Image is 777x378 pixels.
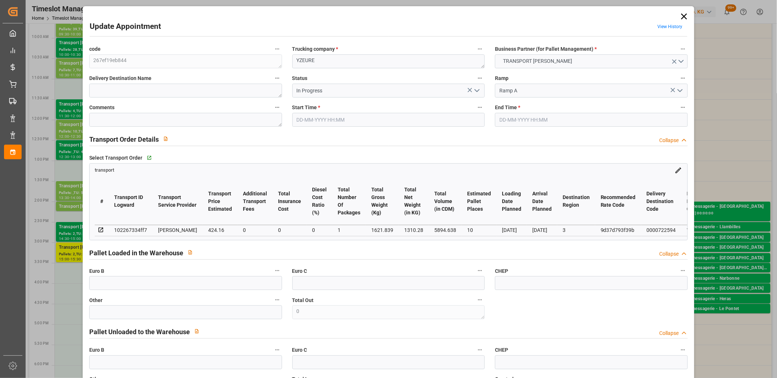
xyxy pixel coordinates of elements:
[273,103,282,112] button: Comments
[237,178,273,225] th: Additional Transport Fees
[595,178,641,225] th: Recommended Rate Code
[292,267,307,275] span: Euro C
[307,178,332,225] th: Diesel Cost Ratio (%)
[292,346,307,354] span: Euro C
[114,226,147,234] div: 102267334ff7
[159,132,173,146] button: View description
[682,178,720,225] th: Delivery Destination City
[95,178,109,225] th: #
[471,85,482,96] button: open menu
[657,24,682,29] a: View History
[527,178,557,225] th: Arrival Date Planned
[659,250,679,258] div: Collapse
[371,226,393,234] div: 1621.839
[89,327,190,337] h2: Pallet Unloaded to the Warehouse
[678,44,688,54] button: Business Partner (for Pallet Management) *
[190,324,204,338] button: View description
[89,134,159,144] h2: Transport Order Details
[292,84,485,98] input: Type to search/select
[404,226,423,234] div: 1310.28
[462,178,496,225] th: Estimated Pallet Places
[475,295,485,305] button: Total Out
[434,226,456,234] div: 5894.638
[678,266,688,275] button: CHEP
[475,345,485,355] button: Euro C
[399,178,429,225] th: Total Net Weight (in KG)
[495,104,520,111] span: End Time
[89,104,115,111] span: Comments
[278,226,301,234] div: 0
[292,75,308,82] span: Status
[502,226,521,234] div: [DATE]
[292,54,485,68] textarea: YZEURE
[674,85,685,96] button: open menu
[89,346,104,354] span: Euro B
[89,45,101,53] span: code
[475,73,485,83] button: Status
[647,226,676,234] div: 0000722594
[475,266,485,275] button: Euro C
[659,329,679,337] div: Collapse
[429,178,462,225] th: Total Volume (in CDM)
[273,73,282,83] button: Delivery Destination Name
[292,45,338,53] span: Trucking company
[601,226,636,234] div: 9d37d793f39b
[89,75,151,82] span: Delivery Destination Name
[475,44,485,54] button: Trucking company *
[89,54,282,68] textarea: 267ef19eb844
[563,226,590,234] div: 3
[495,45,597,53] span: Business Partner (for Pallet Management)
[495,75,508,82] span: Ramp
[95,167,114,173] a: transport
[678,103,688,112] button: End Time *
[292,305,485,319] textarea: 0
[273,295,282,305] button: Other
[273,44,282,54] button: code
[90,21,161,33] h2: Update Appointment
[467,226,491,234] div: 10
[495,84,688,98] input: Type to search/select
[659,137,679,144] div: Collapse
[338,226,360,234] div: 1
[89,248,183,258] h2: Pallet Loaded in the Warehouse
[89,154,142,162] span: Select Transport Order
[89,297,102,304] span: Other
[183,245,197,259] button: View description
[496,178,527,225] th: Loading Date Planned
[495,346,508,354] span: CHEP
[292,113,485,127] input: DD-MM-YYYY HH:MM
[292,104,320,111] span: Start Time
[89,267,104,275] span: Euro B
[95,168,114,173] span: transport
[678,345,688,355] button: CHEP
[203,178,237,225] th: Transport Price Estimated
[641,178,682,225] th: Delivery Destination Code
[292,297,314,304] span: Total Out
[243,226,267,234] div: 0
[495,267,508,275] span: CHEP
[557,178,595,225] th: Destination Region
[273,266,282,275] button: Euro B
[273,178,307,225] th: Total Insurance Cost
[687,226,714,234] div: YZEURE
[153,178,203,225] th: Transport Service Provider
[312,226,327,234] div: 0
[678,73,688,83] button: Ramp
[109,178,153,225] th: Transport ID Logward
[495,113,688,127] input: DD-MM-YYYY HH:MM
[366,178,399,225] th: Total Gross Weight (Kg)
[499,57,576,65] span: TRANSPORT [PERSON_NAME]
[158,226,197,234] div: [PERSON_NAME]
[332,178,366,225] th: Total Number Of Packages
[273,345,282,355] button: Euro B
[495,54,688,68] button: open menu
[532,226,552,234] div: [DATE]
[208,226,232,234] div: 424.16
[475,103,485,112] button: Start Time *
